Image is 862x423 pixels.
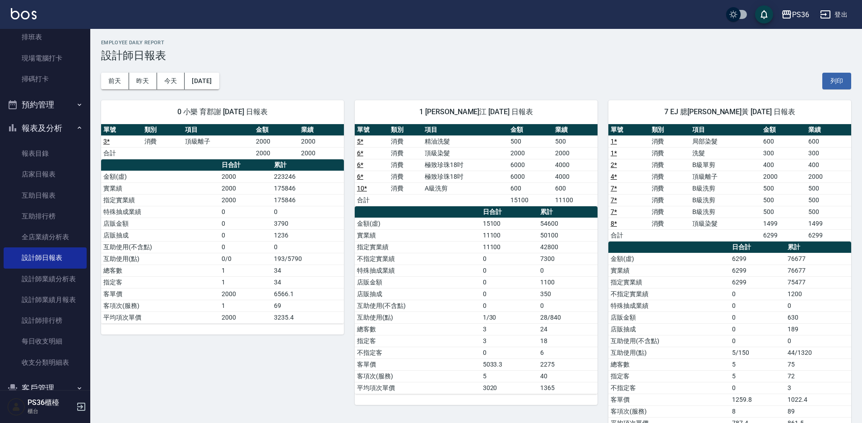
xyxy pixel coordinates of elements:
td: 互助使用(點) [101,253,219,265]
td: 75477 [785,276,851,288]
td: 互助使用(不含點) [355,300,481,311]
td: 1365 [538,382,598,394]
td: 合計 [355,194,389,206]
th: 項目 [422,124,508,136]
td: 0 [730,335,785,347]
img: Person [7,398,25,416]
td: 客單價 [101,288,219,300]
td: 11100 [553,194,598,206]
td: 0 [481,347,538,358]
th: 單號 [101,124,142,136]
td: 75 [785,358,851,370]
table: a dense table [608,124,851,242]
td: 客項次(服務) [355,370,481,382]
td: 3 [481,335,538,347]
table: a dense table [355,124,598,206]
td: 合計 [101,147,142,159]
th: 累計 [785,242,851,253]
button: 預約管理 [4,93,87,116]
td: 6299 [730,253,785,265]
td: 頂級離子 [183,135,254,147]
td: 2000 [219,288,272,300]
td: 客項次(服務) [608,405,730,417]
td: 5 [730,358,785,370]
td: A級洗剪 [422,182,508,194]
td: 400 [806,159,851,171]
td: 5 [730,370,785,382]
td: 6299 [761,229,806,241]
table: a dense table [355,206,598,394]
td: 69 [272,300,344,311]
td: 極致珍珠18吋 [422,171,508,182]
td: 2000 [806,171,851,182]
td: 0 [481,300,538,311]
td: 消費 [649,147,691,159]
td: 0 [730,382,785,394]
a: 互助日報表 [4,185,87,206]
td: 實業績 [608,265,730,276]
td: 1236 [272,229,344,241]
td: B級單剪 [690,159,761,171]
td: 不指定實業績 [608,288,730,300]
th: 業績 [553,124,598,136]
td: 總客數 [608,358,730,370]
td: 不指定客 [355,347,481,358]
td: 300 [806,147,851,159]
td: 互助使用(點) [608,347,730,358]
td: 6299 [806,229,851,241]
td: 600 [806,135,851,147]
th: 單號 [608,124,649,136]
td: 指定實業績 [355,241,481,253]
td: 0 [219,206,272,218]
td: 消費 [649,135,691,147]
td: 6000 [508,171,553,182]
td: 3 [481,323,538,335]
td: 0 [219,229,272,241]
span: 7 EJ 臆[PERSON_NAME]黃 [DATE] 日報表 [619,107,840,116]
td: 0 [272,206,344,218]
th: 累計 [538,206,598,218]
a: 店家日報表 [4,164,87,185]
td: 7300 [538,253,598,265]
td: 互助使用(點) [355,311,481,323]
td: 5/150 [730,347,785,358]
td: 合計 [608,229,649,241]
th: 金額 [761,124,806,136]
td: 店販抽成 [608,323,730,335]
td: 500 [761,182,806,194]
td: 34 [272,265,344,276]
td: 2275 [538,358,598,370]
td: 消費 [389,147,422,159]
td: 極致珍珠18吋 [422,159,508,171]
td: 175846 [272,182,344,194]
td: 3790 [272,218,344,229]
td: 特殊抽成業績 [101,206,219,218]
td: 0 [481,253,538,265]
td: 1499 [806,218,851,229]
h2: Employee Daily Report [101,40,851,46]
td: 15100 [508,194,553,206]
th: 類別 [389,124,422,136]
td: 洗髮 [690,147,761,159]
td: 金額(虛) [355,218,481,229]
td: 8 [730,405,785,417]
td: 50100 [538,229,598,241]
td: 1 [219,300,272,311]
th: 金額 [508,124,553,136]
td: 6299 [730,276,785,288]
button: PS36 [778,5,813,24]
td: 3 [785,382,851,394]
td: 500 [806,206,851,218]
td: 客單價 [355,358,481,370]
td: 指定實業績 [608,276,730,288]
td: B級洗剪 [690,206,761,218]
td: 42800 [538,241,598,253]
a: 每日收支明細 [4,331,87,352]
a: 排班表 [4,27,87,47]
td: 6000 [508,159,553,171]
a: 報表目錄 [4,143,87,164]
td: 2000 [254,135,299,147]
td: 2000 [219,182,272,194]
table: a dense table [101,124,344,159]
td: 6 [538,347,598,358]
